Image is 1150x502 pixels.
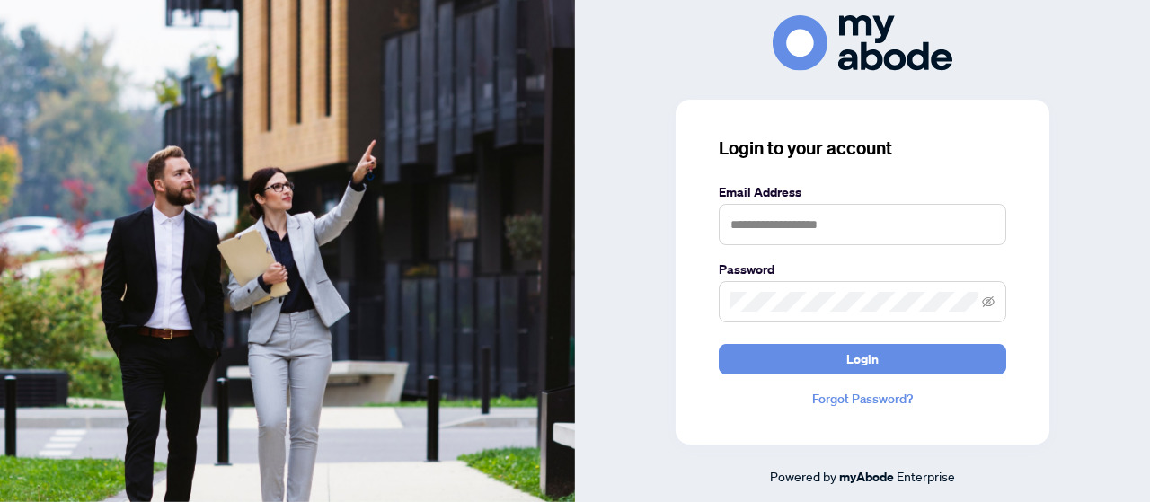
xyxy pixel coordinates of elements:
h3: Login to your account [719,136,1006,161]
span: Enterprise [897,468,955,484]
label: Password [719,260,1006,279]
button: Login [719,344,1006,374]
img: ma-logo [773,15,952,70]
span: Login [846,345,879,374]
span: eye-invisible [982,295,995,308]
a: myAbode [839,467,894,487]
label: Email Address [719,182,1006,202]
a: Forgot Password? [719,389,1006,409]
span: Powered by [770,468,836,484]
